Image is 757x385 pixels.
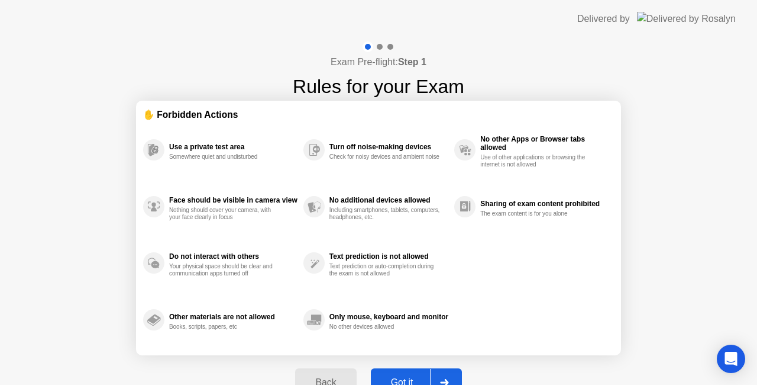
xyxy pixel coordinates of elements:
[480,135,608,152] div: No other Apps or Browser tabs allowed
[398,57,426,67] b: Step 1
[480,200,608,208] div: Sharing of exam content prohibited
[169,196,297,204] div: Face should be visible in camera view
[329,323,441,331] div: No other devices allowed
[331,55,426,69] h4: Exam Pre-flight:
[169,252,297,261] div: Do not interact with others
[717,345,745,373] div: Open Intercom Messenger
[329,153,441,161] div: Check for noisy devices and ambient noise
[329,143,448,151] div: Turn off noise-making devices
[329,207,441,221] div: Including smartphones, tablets, computers, headphones, etc.
[329,313,448,321] div: Only mouse, keyboard and monitor
[637,12,736,25] img: Delivered by Rosalyn
[169,143,297,151] div: Use a private test area
[293,72,464,101] h1: Rules for your Exam
[329,196,448,204] div: No additional devices allowed
[329,263,441,277] div: Text prediction or auto-completion during the exam is not allowed
[169,207,281,221] div: Nothing should cover your camera, with your face clearly in focus
[169,323,281,331] div: Books, scripts, papers, etc
[169,263,281,277] div: Your physical space should be clear and communication apps turned off
[169,313,297,321] div: Other materials are not allowed
[143,108,614,121] div: ✋ Forbidden Actions
[480,210,592,217] div: The exam content is for you alone
[169,153,281,161] div: Somewhere quiet and undisturbed
[329,252,448,261] div: Text prediction is not allowed
[577,12,630,26] div: Delivered by
[480,154,592,168] div: Use of other applications or browsing the internet is not allowed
